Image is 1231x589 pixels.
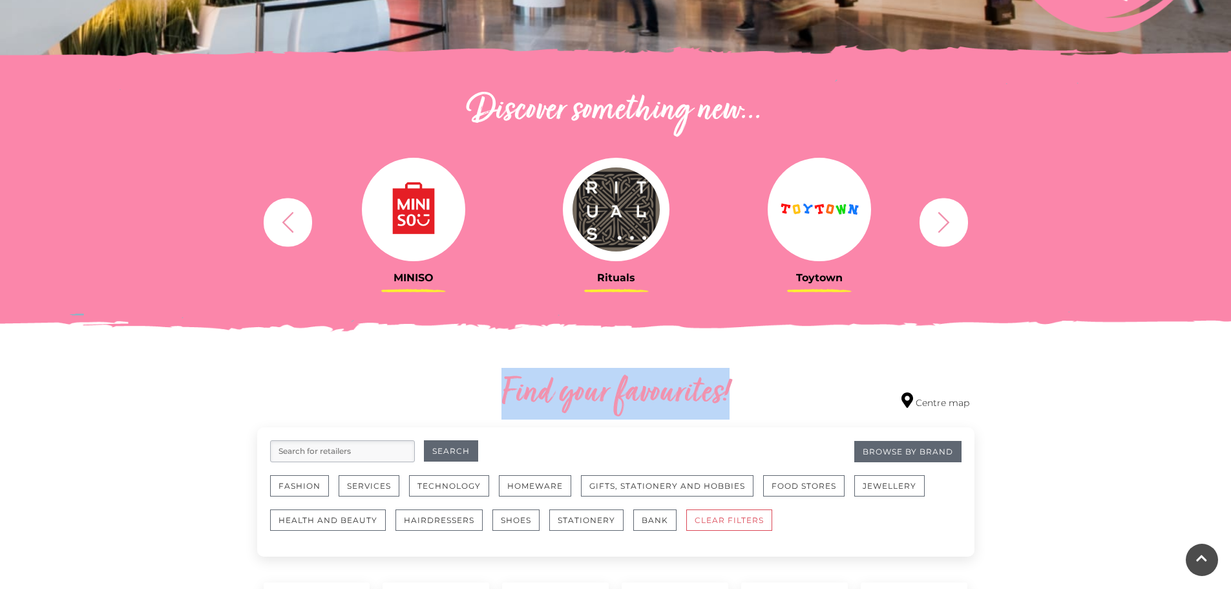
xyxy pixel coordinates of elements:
[763,475,854,509] a: Food Stores
[581,475,763,509] a: Gifts, Stationery and Hobbies
[270,509,386,531] button: Health and Beauty
[395,509,483,531] button: Hairdressers
[322,158,505,284] a: MINISO
[395,509,492,544] a: Hairdressers
[270,475,329,497] button: Fashion
[525,272,708,284] h3: Rituals
[854,441,962,462] a: Browse By Brand
[257,91,974,132] h2: Discover something new...
[270,440,415,462] input: Search for retailers
[424,440,478,462] button: Search
[728,272,911,284] h3: Toytown
[728,158,911,284] a: Toytown
[633,509,686,544] a: Bank
[854,475,934,509] a: Jewellery
[270,509,395,544] a: Health and Beauty
[525,158,708,284] a: Rituals
[686,509,772,531] button: CLEAR FILTERS
[854,475,925,497] button: Jewellery
[686,509,782,544] a: CLEAR FILTERS
[339,475,409,509] a: Services
[322,272,505,284] h3: MINISO
[409,475,499,509] a: Technology
[339,475,399,497] button: Services
[633,509,677,531] button: Bank
[409,475,489,497] button: Technology
[549,509,633,544] a: Stationery
[492,509,540,531] button: Shoes
[581,475,753,497] button: Gifts, Stationery and Hobbies
[763,475,845,497] button: Food Stores
[549,509,624,531] button: Stationery
[380,373,852,414] h2: Find your favourites!
[499,475,571,497] button: Homeware
[901,392,969,410] a: Centre map
[270,475,339,509] a: Fashion
[492,509,549,544] a: Shoes
[499,475,581,509] a: Homeware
